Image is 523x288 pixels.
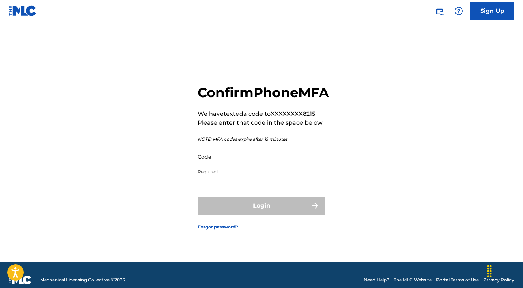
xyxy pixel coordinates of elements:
[484,260,495,282] div: Drag
[198,84,329,101] h2: Confirm Phone MFA
[40,277,125,283] span: Mechanical Licensing Collective © 2025
[198,118,329,127] p: Please enter that code in the space below
[483,277,514,283] a: Privacy Policy
[432,4,447,18] a: Public Search
[9,5,37,16] img: MLC Logo
[198,168,321,175] p: Required
[451,4,466,18] div: Help
[198,224,238,230] a: Forgot password?
[9,276,31,284] img: logo
[436,277,479,283] a: Portal Terms of Use
[486,253,523,288] iframe: Chat Widget
[454,7,463,15] img: help
[435,7,444,15] img: search
[470,2,514,20] a: Sign Up
[198,136,329,143] p: NOTE: MFA codes expire after 15 minutes
[394,277,432,283] a: The MLC Website
[364,277,389,283] a: Need Help?
[198,110,329,118] p: We have texted a code to XXXXXXXX8215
